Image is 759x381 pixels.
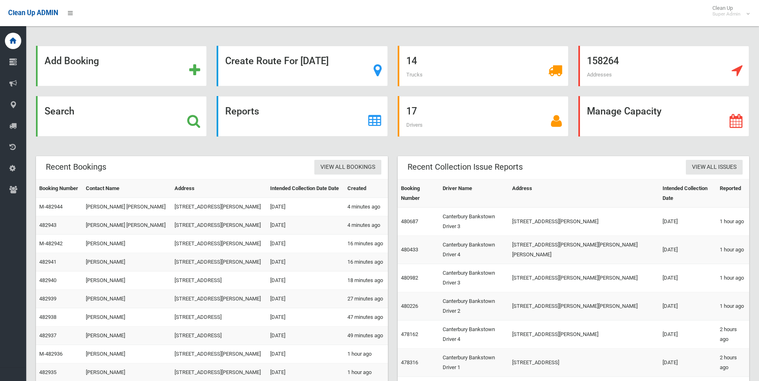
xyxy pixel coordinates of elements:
[406,72,423,78] span: Trucks
[83,235,171,253] td: [PERSON_NAME]
[83,345,171,363] td: [PERSON_NAME]
[439,264,509,292] td: Canterbury Bankstown Driver 3
[267,290,344,308] td: [DATE]
[587,72,612,78] span: Addresses
[401,359,418,365] a: 478316
[225,105,259,117] strong: Reports
[439,349,509,377] td: Canterbury Bankstown Driver 1
[716,320,749,349] td: 2 hours ago
[39,204,63,210] a: M-482944
[716,264,749,292] td: 1 hour ago
[716,208,749,236] td: 1 hour ago
[712,11,741,17] small: Super Admin
[171,308,267,327] td: [STREET_ADDRESS]
[83,308,171,327] td: [PERSON_NAME]
[171,327,267,345] td: [STREET_ADDRESS]
[267,327,344,345] td: [DATE]
[344,290,387,308] td: 27 minutes ago
[36,96,207,137] a: Search
[401,247,418,253] a: 480433
[36,46,207,86] a: Add Booking
[83,327,171,345] td: [PERSON_NAME]
[267,253,344,271] td: [DATE]
[83,179,171,198] th: Contact Name
[267,345,344,363] td: [DATE]
[39,277,56,283] a: 482940
[659,349,716,377] td: [DATE]
[578,96,749,137] a: Manage Capacity
[36,159,116,175] header: Recent Bookings
[659,208,716,236] td: [DATE]
[267,179,344,198] th: Intended Collection Date Date
[83,271,171,290] td: [PERSON_NAME]
[509,264,659,292] td: [STREET_ADDRESS][PERSON_NAME][PERSON_NAME]
[171,179,267,198] th: Address
[509,208,659,236] td: [STREET_ADDRESS][PERSON_NAME]
[406,55,417,67] strong: 14
[398,96,569,137] a: 17 Drivers
[401,331,418,337] a: 478162
[39,259,56,265] a: 482941
[267,198,344,216] td: [DATE]
[344,271,387,290] td: 18 minutes ago
[398,179,439,208] th: Booking Number
[716,292,749,320] td: 1 hour ago
[171,253,267,271] td: [STREET_ADDRESS][PERSON_NAME]
[217,96,387,137] a: Reports
[509,292,659,320] td: [STREET_ADDRESS][PERSON_NAME][PERSON_NAME]
[587,55,619,67] strong: 158264
[39,296,56,302] a: 482939
[171,235,267,253] td: [STREET_ADDRESS][PERSON_NAME]
[344,327,387,345] td: 49 minutes ago
[314,160,381,175] a: View All Bookings
[267,235,344,253] td: [DATE]
[8,9,58,17] span: Clean Up ADMIN
[398,46,569,86] a: 14 Trucks
[406,122,423,128] span: Drivers
[267,271,344,290] td: [DATE]
[83,216,171,235] td: [PERSON_NAME] [PERSON_NAME]
[406,105,417,117] strong: 17
[398,159,533,175] header: Recent Collection Issue Reports
[439,292,509,320] td: Canterbury Bankstown Driver 2
[171,216,267,235] td: [STREET_ADDRESS][PERSON_NAME]
[401,303,418,309] a: 480226
[39,222,56,228] a: 482943
[39,314,56,320] a: 482938
[344,345,387,363] td: 1 hour ago
[708,5,749,17] span: Clean Up
[716,349,749,377] td: 2 hours ago
[509,349,659,377] td: [STREET_ADDRESS]
[45,55,99,67] strong: Add Booking
[716,236,749,264] td: 1 hour ago
[36,179,83,198] th: Booking Number
[401,218,418,224] a: 480687
[45,105,74,117] strong: Search
[171,345,267,363] td: [STREET_ADDRESS][PERSON_NAME]
[686,160,743,175] a: View All Issues
[217,46,387,86] a: Create Route For [DATE]
[716,179,749,208] th: Reported
[439,179,509,208] th: Driver Name
[344,216,387,235] td: 4 minutes ago
[439,236,509,264] td: Canterbury Bankstown Driver 4
[171,271,267,290] td: [STREET_ADDRESS]
[659,179,716,208] th: Intended Collection Date
[344,235,387,253] td: 16 minutes ago
[659,292,716,320] td: [DATE]
[509,320,659,349] td: [STREET_ADDRESS][PERSON_NAME]
[171,198,267,216] td: [STREET_ADDRESS][PERSON_NAME]
[171,290,267,308] td: [STREET_ADDRESS][PERSON_NAME]
[39,332,56,338] a: 482937
[439,320,509,349] td: Canterbury Bankstown Driver 4
[344,198,387,216] td: 4 minutes ago
[83,198,171,216] td: [PERSON_NAME] [PERSON_NAME]
[344,308,387,327] td: 47 minutes ago
[39,369,56,375] a: 482935
[578,46,749,86] a: 158264 Addresses
[439,208,509,236] td: Canterbury Bankstown Driver 3
[509,179,659,208] th: Address
[344,253,387,271] td: 16 minutes ago
[225,55,329,67] strong: Create Route For [DATE]
[83,253,171,271] td: [PERSON_NAME]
